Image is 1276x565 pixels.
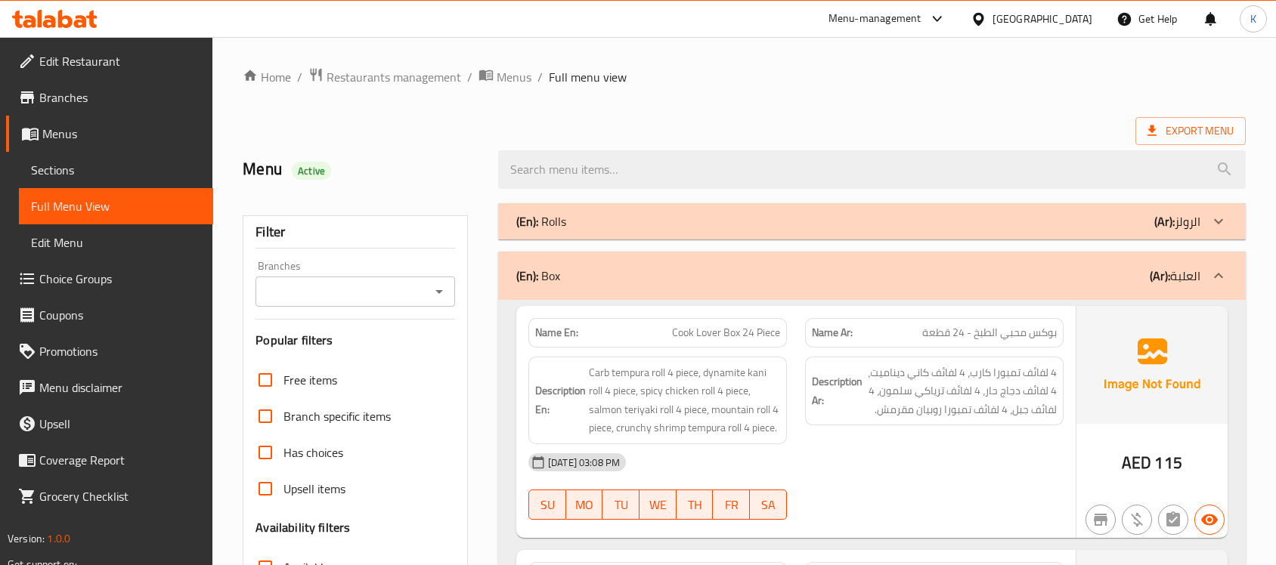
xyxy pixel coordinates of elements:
[243,158,480,181] h2: Menu
[516,264,538,287] b: (En):
[516,210,538,233] b: (En):
[467,68,472,86] li: /
[39,52,201,70] span: Edit Restaurant
[646,494,671,516] span: WE
[308,67,461,87] a: Restaurants management
[6,43,213,79] a: Edit Restaurant
[47,529,70,548] span: 1.0.0
[750,489,787,520] button: SA
[6,478,213,514] a: Grocery Checklist
[812,325,853,341] strong: Name Ar:
[31,161,201,179] span: Sections
[535,494,560,516] span: SU
[1122,505,1152,535] button: Purchased item
[283,371,337,389] span: Free items
[1194,505,1225,535] button: Available
[6,79,213,116] a: Branches
[256,216,455,249] div: Filter
[19,188,213,224] a: Full Menu View
[19,224,213,261] a: Edit Menu
[1154,210,1175,233] b: (Ar):
[1086,505,1116,535] button: Not branch specific item
[39,342,201,360] span: Promotions
[1122,448,1151,477] span: AED
[39,415,201,433] span: Upsell
[1154,448,1182,477] span: 115
[498,150,1246,189] input: search
[283,443,343,462] span: Has choices
[243,67,1246,87] nav: breadcrumb
[1250,11,1256,27] span: K
[602,489,640,520] button: TU
[497,68,531,86] span: Menus
[297,68,302,86] li: /
[8,529,45,548] span: Version:
[6,369,213,406] a: Menu disclaimer
[677,489,714,520] button: TH
[19,152,213,188] a: Sections
[719,494,744,516] span: FR
[828,10,921,28] div: Menu-management
[327,68,461,86] span: Restaurants management
[292,164,331,178] span: Active
[498,252,1246,300] div: (En): Box(Ar):العلبة
[572,494,597,516] span: MO
[6,297,213,333] a: Coupons
[640,489,677,520] button: WE
[672,325,780,341] span: Cook Lover Box 24 Piece
[429,281,450,302] button: Open
[1147,122,1234,140] span: Export Menu
[713,489,750,520] button: FR
[516,212,566,230] p: Rolls
[1135,117,1246,145] span: Export Menu
[243,68,291,86] a: Home
[39,451,201,469] span: Coverage Report
[1154,212,1200,230] p: الرولز
[292,162,331,180] div: Active
[535,325,578,341] strong: Name En:
[566,489,603,520] button: MO
[6,406,213,442] a: Upsell
[39,270,201,288] span: Choice Groups
[498,203,1246,239] div: (En): Rolls(Ar):الرولز
[478,67,531,87] a: Menus
[812,372,863,409] strong: Description Ar:
[283,407,391,425] span: Branch specific items
[42,125,201,143] span: Menus
[6,261,213,297] a: Choice Groups
[39,378,201,397] span: Menu disclaimer
[922,325,1057,341] span: بوكس محبي الطبخ - 24 قطعة
[866,363,1057,419] span: 4 لفائف تمبورا كارب، 4 لفائف كاني ديناميت، 4 لفائف دجاج حار، 4 لفائف ترياكي سلمون، 4 لفائف جبل، 4...
[542,455,626,470] span: [DATE] 03:08 PM
[6,442,213,478] a: Coverage Report
[6,116,213,152] a: Menus
[589,363,780,437] span: Carb tempura roll 4 piece, dynamite kani roll 4 piece, spicy chicken roll 4 piece, salmon teriyak...
[609,494,633,516] span: TU
[31,233,201,252] span: Edit Menu
[756,494,781,516] span: SA
[31,197,201,215] span: Full Menu View
[535,381,586,418] strong: Description En:
[549,68,627,86] span: Full menu view
[256,332,455,349] h3: Popular filters
[683,494,708,516] span: TH
[6,333,213,369] a: Promotions
[528,489,566,520] button: SU
[283,480,345,498] span: Upsell items
[1076,306,1228,424] img: Ae5nvW7+0k+MAAAAAElFTkSuQmCC
[39,88,201,107] span: Branches
[1150,267,1200,285] p: العلبة
[39,487,201,505] span: Grocery Checklist
[516,267,560,285] p: Box
[993,11,1092,27] div: [GEOGRAPHIC_DATA]
[256,519,350,536] h3: Availability filters
[39,306,201,324] span: Coupons
[537,68,543,86] li: /
[1150,264,1170,287] b: (Ar):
